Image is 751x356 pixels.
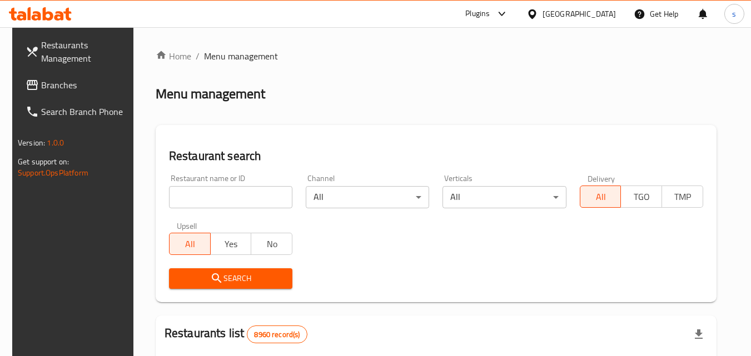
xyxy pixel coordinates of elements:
div: All [306,186,429,208]
span: Version: [18,136,45,150]
span: Yes [215,236,247,252]
button: No [251,233,292,255]
button: TMP [662,185,703,208]
span: Menu management [204,49,278,63]
button: Search [169,268,292,289]
span: Search Branch Phone [41,105,129,118]
span: Restaurants Management [41,38,129,65]
a: Home [156,49,191,63]
span: TMP [667,189,699,205]
div: [GEOGRAPHIC_DATA] [543,8,616,20]
div: Total records count [247,325,307,343]
span: 8960 record(s) [247,329,306,340]
span: All [174,236,206,252]
span: 1.0.0 [47,136,64,150]
h2: Menu management [156,85,265,103]
a: Restaurants Management [17,32,138,72]
label: Delivery [588,174,615,182]
label: Upsell [177,222,197,229]
li: / [196,49,200,63]
span: s [732,8,736,20]
span: No [256,236,288,252]
h2: Restaurants list [165,325,307,343]
button: All [580,185,621,208]
input: Search for restaurant name or ID.. [169,186,292,208]
span: TGO [625,189,658,205]
a: Branches [17,72,138,98]
button: All [169,233,211,255]
span: All [585,189,617,205]
button: TGO [620,185,662,208]
div: All [442,186,566,208]
a: Search Branch Phone [17,98,138,125]
a: Support.OpsPlatform [18,166,88,180]
nav: breadcrumb [156,49,717,63]
div: Export file [685,321,712,348]
div: Plugins [465,7,490,21]
h2: Restaurant search [169,148,703,164]
button: Yes [210,233,252,255]
span: Get support on: [18,154,69,169]
span: Search [178,272,284,285]
span: Branches [41,78,129,92]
